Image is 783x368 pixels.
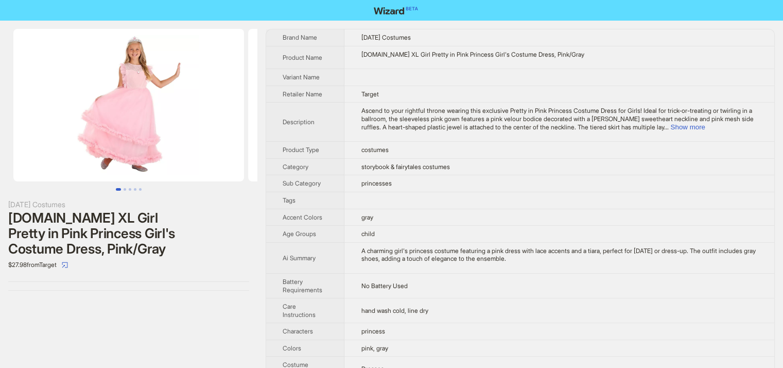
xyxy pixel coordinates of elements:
button: Go to slide 3 [129,188,131,191]
button: Expand [670,123,705,131]
div: A charming girl's princess costume featuring a pink dress with lace accents and a tiara, perfect ... [361,247,758,263]
span: select [62,262,68,268]
img: HalloweenCostumes.com XL Girl Pretty in Pink Princess Girl's Costume Dress, Pink/Gray image 1 [13,29,244,181]
span: Characters [283,327,313,335]
span: Age Groups [283,230,316,238]
button: Go to slide 5 [139,188,142,191]
span: Retailer Name [283,90,322,98]
div: [DATE] Costumes [8,199,249,210]
span: Category [283,163,308,171]
span: Care Instructions [283,303,316,319]
div: [DOMAIN_NAME] XL Girl Pretty in Pink Princess Girl's Costume Dress, Pink/Gray [8,210,249,257]
div: Ascend to your rightful throne wearing this exclusive Pretty in Pink Princess Costume Dress for G... [361,107,758,131]
span: Battery Requirements [283,278,322,294]
span: Brand Name [283,34,317,41]
span: pink, gray [361,344,388,352]
button: Go to slide 1 [116,188,121,191]
span: hand wash cold, line dry [361,307,428,314]
span: Colors [283,344,301,352]
button: Go to slide 4 [134,188,136,191]
span: ... [664,123,668,131]
span: Product Type [283,146,319,154]
span: princess [361,327,385,335]
span: Description [283,118,315,126]
span: Ai Summary [283,254,316,262]
span: storybook & fairytales costumes [361,163,449,171]
span: [DATE] Costumes [361,34,410,41]
span: child [361,230,374,238]
span: Sub Category [283,179,321,187]
span: princesses [361,179,391,187]
span: Variant Name [283,73,320,81]
span: gray [361,213,373,221]
img: HalloweenCostumes.com XL Girl Pretty in Pink Princess Girl's Costume Dress, Pink/Gray image 2 [248,29,479,181]
span: No Battery Used [361,282,407,290]
span: Accent Colors [283,213,322,221]
span: Ascend to your rightful throne wearing this exclusive Pretty in Pink Princess Costume Dress for G... [361,107,753,130]
span: costumes [361,146,388,154]
span: Product Name [283,54,322,61]
div: $27.98 from Target [8,257,249,273]
div: HalloweenCostumes.com XL Girl Pretty in Pink Princess Girl's Costume Dress, Pink/Gray [361,51,758,59]
span: Target [361,90,378,98]
span: Tags [283,196,295,204]
button: Go to slide 2 [124,188,126,191]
